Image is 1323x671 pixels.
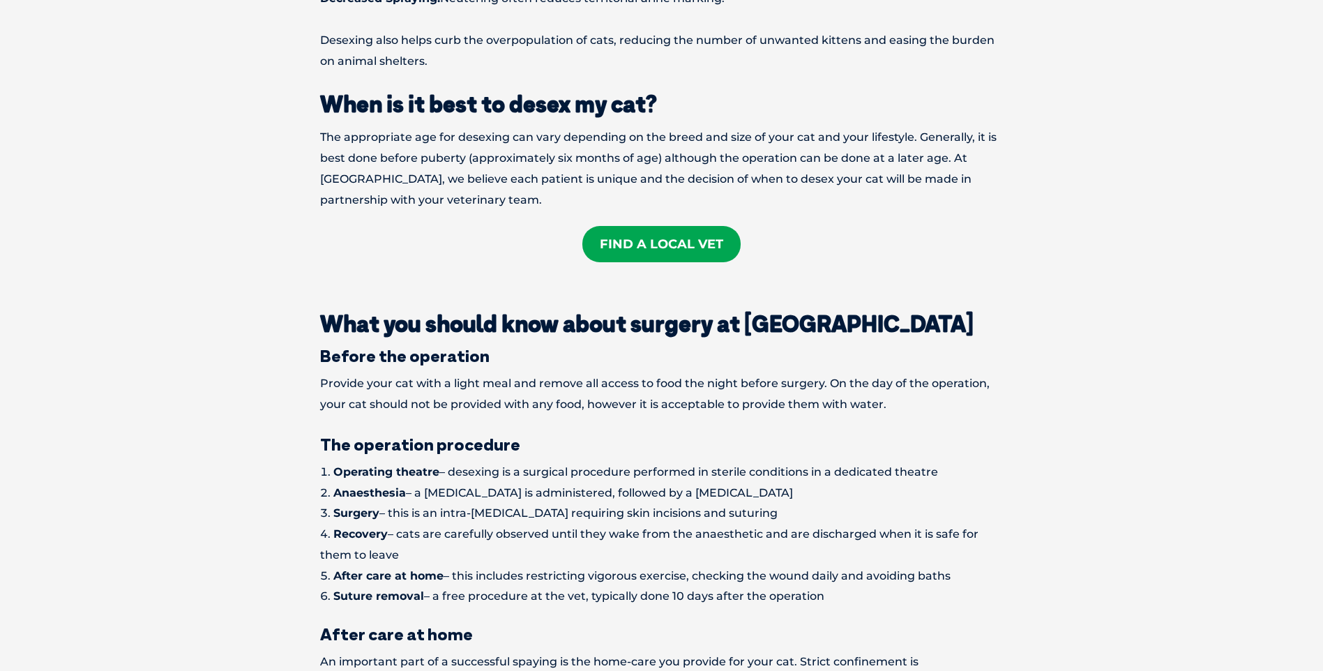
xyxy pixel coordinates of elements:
[320,30,1004,72] p: Desexing also helps curb the overpopulation of cats, reducing the number of unwanted kittens and ...
[320,483,1004,504] li: – a [MEDICAL_DATA] is administered, followed by a [MEDICAL_DATA]
[320,90,657,118] strong: When is it best to desex my cat?
[320,626,1004,642] h3: After care at home
[320,524,1004,566] li: – cats are carefully observed until they wake from the anaesthetic and are discharged when it is ...
[320,373,1004,415] p: Provide your cat with a light meal and remove all access to food the night before surgery. On the...
[320,347,1004,364] h3: Before the operation
[333,506,379,520] strong: Surgery
[582,226,741,262] a: Find A Local Vet
[320,436,1004,453] h3: The operation procedure
[333,486,406,499] strong: Anaesthesia
[320,586,1004,607] li: – a free procedure at the vet, typically done 10 days after the operation
[320,127,1004,210] p: The appropriate age for desexing can vary depending on the breed and size of your cat and your li...
[333,569,444,582] strong: After care at home
[333,589,424,603] strong: Suture removal
[320,310,974,338] strong: What you should know about surgery at [GEOGRAPHIC_DATA]
[320,566,1004,587] li: – this includes restricting vigorous exercise, checking the wound daily and avoiding baths
[333,527,388,541] strong: Recovery
[320,503,1004,524] li: – this is an intra-[MEDICAL_DATA] requiring skin incisions and suturing
[320,462,1004,483] li: – desexing is a surgical procedure performed in sterile conditions in a dedicated theatre
[333,465,439,478] strong: Operating theatre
